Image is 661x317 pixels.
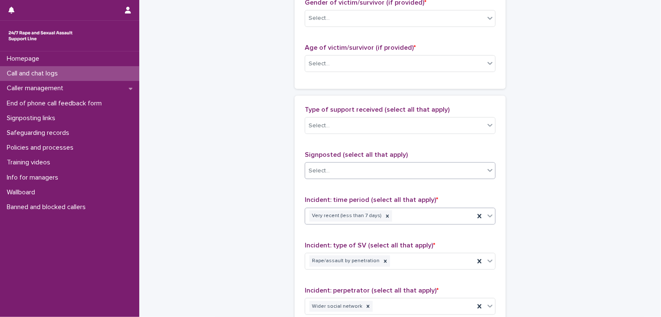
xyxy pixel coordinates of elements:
span: Type of support received (select all that apply) [305,106,450,113]
p: Caller management [3,84,70,92]
p: Wallboard [3,188,42,196]
div: Very recent (less than 7 days) [309,210,383,222]
span: Age of victim/survivor (if provided) [305,44,416,51]
span: Incident: perpetrator (select all that apply) [305,287,439,294]
p: Training videos [3,158,57,167]
div: Select... [309,167,330,175]
span: Signposted (select all that apply) [305,151,408,158]
p: Homepage [3,55,46,63]
p: Banned and blocked callers [3,203,92,211]
p: Safeguarding records [3,129,76,137]
p: Signposting links [3,114,62,122]
p: Call and chat logs [3,70,65,78]
img: rhQMoQhaT3yELyF149Cw [7,27,74,44]
div: Select... [309,59,330,68]
div: Select... [309,121,330,130]
div: Wider social network [309,301,363,312]
span: Incident: time period (select all that apply) [305,196,438,203]
p: End of phone call feedback form [3,99,108,107]
p: Info for managers [3,174,65,182]
span: Incident: type of SV (select all that apply) [305,242,435,249]
p: Policies and processes [3,144,80,152]
div: Rape/assault by penetration [309,255,381,267]
div: Select... [309,14,330,23]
